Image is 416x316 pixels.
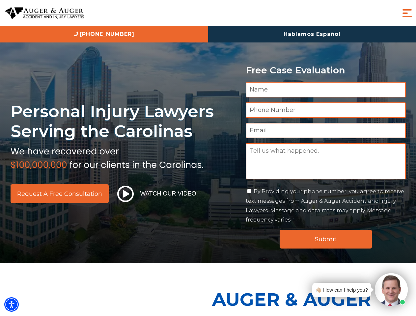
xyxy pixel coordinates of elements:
[401,7,414,20] button: Menu
[246,65,406,75] p: Free Case Evaluation
[316,285,368,294] div: 👋🏼 How can I help you?
[4,297,19,312] div: Accessibility Menu
[11,101,238,141] h1: Personal Injury Lawyers Serving the Carolinas
[17,191,102,197] span: Request a Free Consultation
[246,82,406,97] input: Name
[375,273,408,306] img: Intaker widget Avatar
[11,145,204,170] img: sub text
[212,283,412,316] p: Auger & Auger
[11,184,109,203] a: Request a Free Consultation
[246,188,404,223] label: By Providing your phone number, you agree to receive text messages from Auger & Auger Accident an...
[280,230,372,249] input: Submit
[246,102,406,118] input: Phone Number
[246,123,406,138] input: Email
[5,7,84,19] img: Auger & Auger Accident and Injury Lawyers Logo
[115,185,198,202] button: Watch Our Video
